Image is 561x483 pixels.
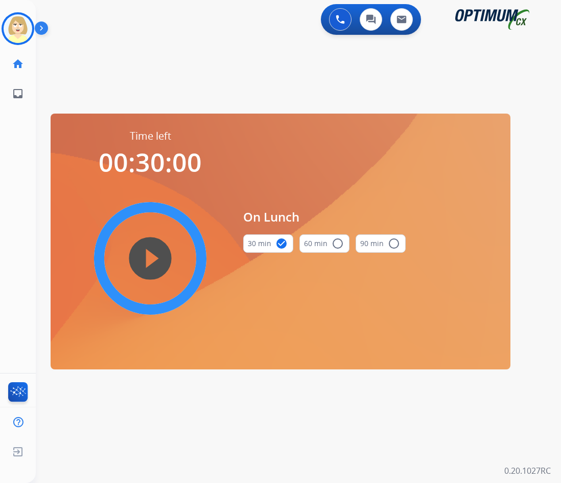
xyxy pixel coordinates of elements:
[356,234,406,253] button: 90 min
[243,234,293,253] button: 30 min
[299,234,349,253] button: 60 min
[275,237,288,250] mat-icon: check_circle
[243,208,406,226] span: On Lunch
[504,465,551,477] p: 0.20.1027RC
[130,129,171,143] span: Time left
[12,87,24,100] mat-icon: inbox
[332,237,344,250] mat-icon: radio_button_unchecked
[99,145,202,180] span: 00:30:00
[4,14,32,43] img: avatar
[12,58,24,70] mat-icon: home
[388,237,400,250] mat-icon: radio_button_unchecked
[144,252,156,265] mat-icon: play_circle_filled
